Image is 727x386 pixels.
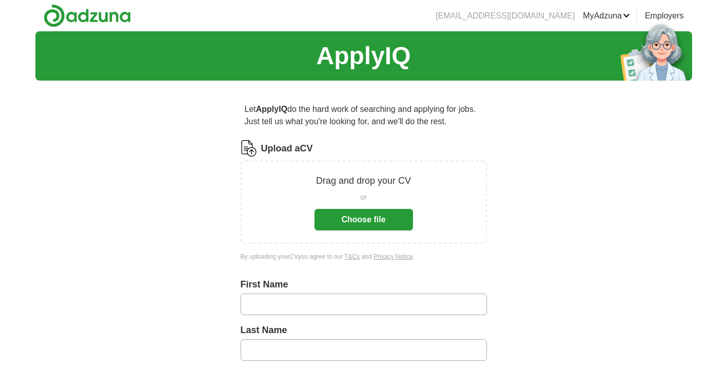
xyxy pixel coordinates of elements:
p: Drag and drop your CV [316,174,411,188]
a: Privacy Notice [374,253,413,260]
a: Employers [645,10,684,22]
label: Last Name [241,323,487,337]
img: Adzuna logo [44,4,131,27]
p: Let do the hard work of searching and applying for jobs. Just tell us what you're looking for, an... [241,99,487,132]
label: First Name [241,278,487,292]
strong: ApplyIQ [256,105,287,113]
img: CV Icon [241,140,257,157]
a: MyAdzuna [583,10,630,22]
li: [EMAIL_ADDRESS][DOMAIN_NAME] [436,10,575,22]
div: By uploading your CV you agree to our and . [241,252,487,261]
button: Choose file [315,209,413,230]
a: T&Cs [344,253,360,260]
span: or [360,192,366,203]
h1: ApplyIQ [316,37,410,74]
label: Upload a CV [261,142,313,156]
